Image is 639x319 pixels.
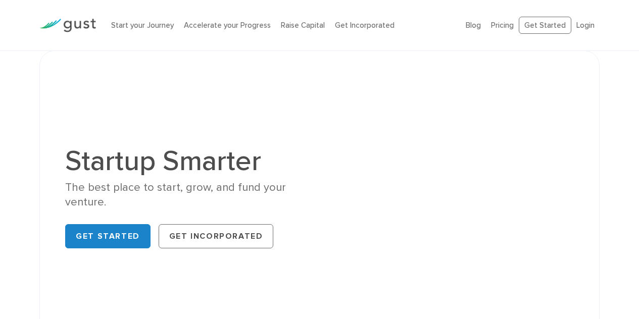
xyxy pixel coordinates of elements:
a: Get Started [519,17,571,34]
a: Start your Journey [111,21,174,30]
a: Blog [466,21,481,30]
div: The best place to start, grow, and fund your venture. [65,180,312,210]
h1: Startup Smarter [65,147,312,175]
img: Gust Logo [39,19,96,32]
a: Pricing [491,21,514,30]
a: Accelerate your Progress [184,21,271,30]
a: Get Incorporated [335,21,395,30]
a: Get Started [65,224,151,248]
a: Raise Capital [281,21,325,30]
a: Get Incorporated [159,224,274,248]
a: Login [576,21,595,30]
